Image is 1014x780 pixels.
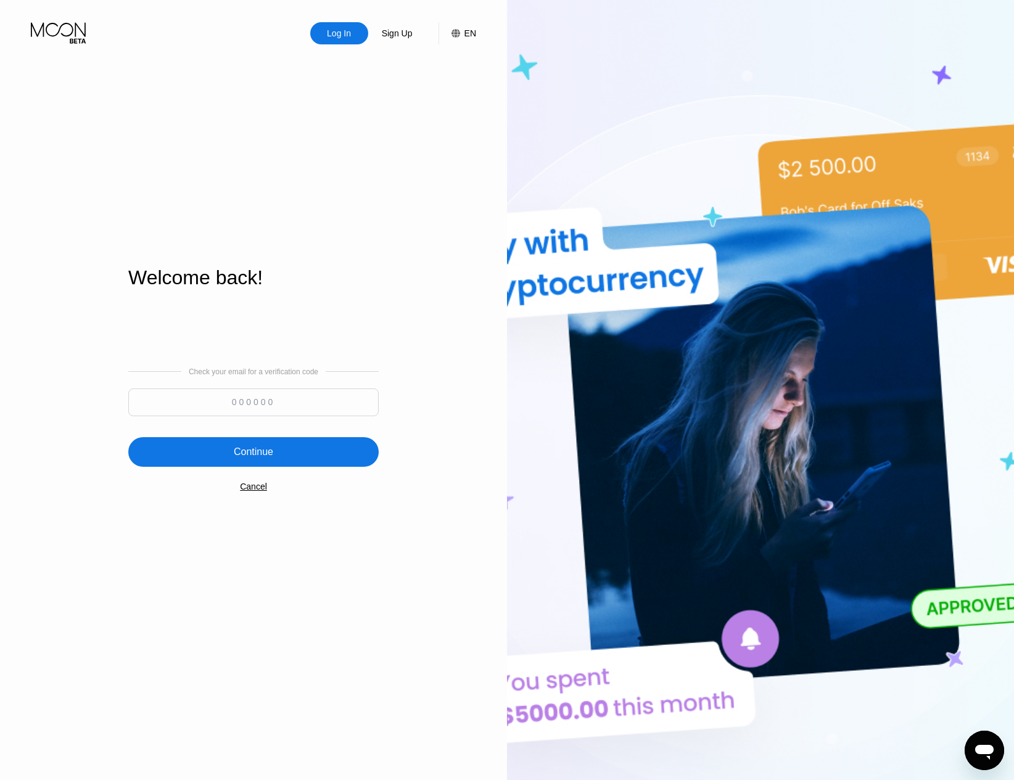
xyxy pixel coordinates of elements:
div: Sign Up [381,27,414,39]
div: EN [439,22,476,44]
div: Continue [128,437,379,467]
div: Log In [326,27,352,39]
div: Cancel [240,482,267,491]
iframe: Кнопка запуска окна обмена сообщениями [965,731,1004,770]
div: Sign Up [368,22,426,44]
div: Log In [310,22,368,44]
div: Welcome back! [128,266,379,289]
input: 000000 [128,388,379,416]
div: Continue [234,446,273,458]
div: Check your email for a verification code [189,367,318,376]
div: EN [464,28,476,38]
